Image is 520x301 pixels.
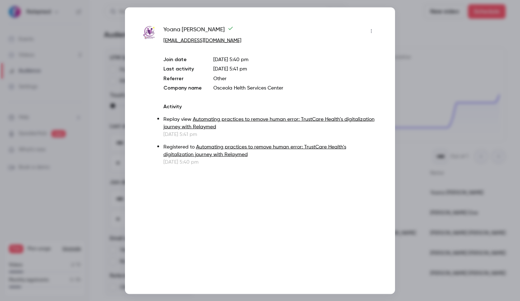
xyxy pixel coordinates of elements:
[163,143,377,158] p: Registered to
[163,65,202,73] p: Last activity
[163,84,202,91] p: Company name
[143,26,156,39] img: osceolahealthcare.org
[163,117,375,129] a: Automating practices to remove human error: TrustCare Health’s digitalization journey with Relaymed
[163,38,241,43] a: [EMAIL_ADDRESS][DOMAIN_NAME]
[163,56,202,63] p: Join date
[163,25,233,37] span: Yoana [PERSON_NAME]
[213,56,377,63] p: [DATE] 5:40 pm
[163,115,377,131] p: Replay view
[163,144,346,157] a: Automating practices to remove human error: TrustCare Health’s digitalization journey with Relaymed
[163,103,377,110] p: Activity
[163,131,377,138] p: [DATE] 5:41 pm
[163,158,377,165] p: [DATE] 5:40 pm
[213,75,377,82] p: Other
[163,75,202,82] p: Referrer
[213,66,247,71] span: [DATE] 5:41 pm
[213,84,377,91] p: Osceola Helth Services Center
